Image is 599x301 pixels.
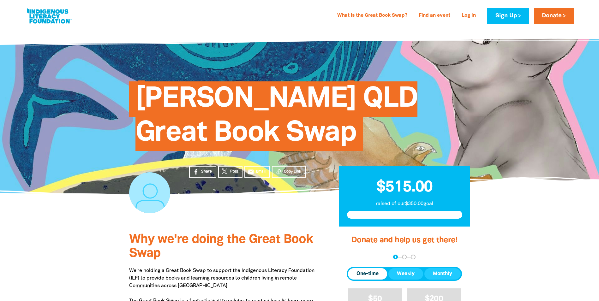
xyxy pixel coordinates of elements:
[347,200,462,208] p: raised of our $350.00 goal
[534,8,574,24] a: Donate
[218,166,243,178] a: Post
[388,268,423,280] button: Weekly
[356,270,379,278] span: One-time
[348,268,387,280] button: One-time
[284,169,301,174] span: Copy Link
[397,270,415,278] span: Weekly
[415,11,454,21] a: Find an event
[424,268,461,280] button: Monthly
[411,255,416,259] button: Navigate to step 3 of 3 to enter your payment details
[458,11,480,21] a: Log In
[135,86,418,151] span: [PERSON_NAME] QLD Great Book Swap
[189,166,216,178] a: Share
[272,166,306,178] button: Copy Link
[201,169,212,174] span: Share
[402,255,407,259] button: Navigate to step 2 of 3 to enter your details
[333,11,411,21] a: What is the Great Book Swap?
[256,169,266,174] span: Email
[347,267,462,281] div: Donation frequency
[351,237,458,244] span: Donate and help us get there!
[248,168,254,175] i: email
[129,234,313,259] span: Why we're doing the Great Book Swap
[433,270,452,278] span: Monthly
[244,166,270,178] a: emailEmail
[487,8,529,24] a: Sign Up
[230,169,238,174] span: Post
[376,180,433,195] span: $515.00
[393,255,398,259] button: Navigate to step 1 of 3 to enter your donation amount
